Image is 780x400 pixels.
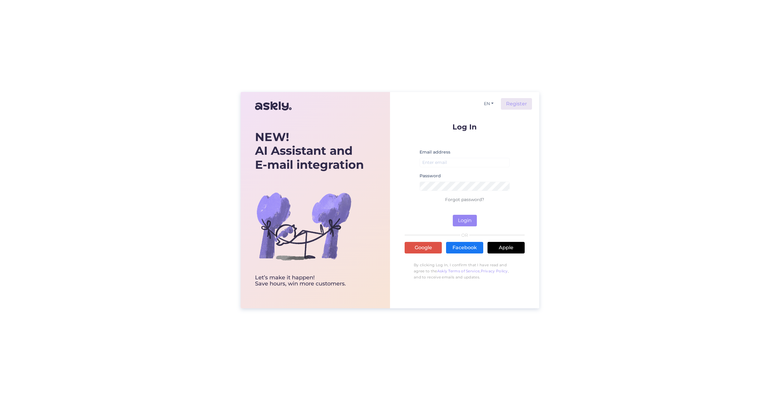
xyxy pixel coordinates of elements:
p: By clicking Log In, I confirm that I have read and agree to the , , and to receive emails and upd... [405,259,525,283]
p: Log In [405,123,525,131]
a: Facebook [446,242,483,253]
div: Let’s make it happen! Save hours, win more customers. [255,275,364,287]
span: OR [460,233,469,237]
a: Forgot password? [445,197,484,202]
a: Askly Terms of Service [437,269,480,273]
b: NEW! [255,130,289,144]
img: Askly [255,99,292,113]
div: AI Assistant and E-mail integration [255,130,364,172]
a: Privacy Policy [481,269,508,273]
img: bg-askly [255,177,353,275]
input: Enter email [420,158,510,167]
a: Google [405,242,442,253]
button: EN [481,99,496,108]
a: Apple [487,242,525,253]
label: Password [420,173,441,179]
label: Email address [420,149,450,155]
a: Register [501,98,532,110]
button: Login [453,215,477,226]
